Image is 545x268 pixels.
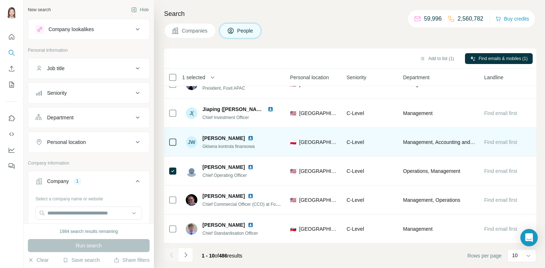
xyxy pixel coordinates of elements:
button: Dashboard [6,144,17,157]
p: 59,996 [424,14,442,23]
span: Chief Investment Officer [202,115,249,120]
span: C-Level [347,139,364,145]
span: 🇺🇸 [290,110,296,117]
span: [PERSON_NAME] [202,163,245,171]
button: Personal location [28,133,149,151]
button: Navigate to next page [179,248,193,262]
span: Management, Accounting and Finance [403,139,475,146]
h4: Search [164,9,536,19]
span: Seniority [347,74,366,81]
span: Chief Standardisation Officer [202,231,258,236]
button: Company1 [28,173,149,193]
span: [GEOGRAPHIC_DATA] [299,196,338,204]
div: Select a company name or website [35,193,142,202]
img: Avatar [186,165,197,177]
p: Company information [28,160,150,166]
p: 10 [512,252,518,259]
span: Rows per page [468,252,502,259]
span: Management [403,225,433,233]
span: results [202,253,242,259]
span: Find email first [484,110,517,116]
div: Open Intercom Messenger [520,229,538,246]
span: Find email first [484,197,517,203]
span: Operations, Management [403,167,460,175]
span: Management [403,110,433,117]
span: Find email first [484,168,517,174]
span: C-Level [347,168,364,174]
button: Job title [28,60,149,77]
div: J( [186,107,197,119]
button: Use Surfe on LinkedIn [6,112,17,125]
button: Find emails & mobiles (1) [465,53,533,64]
img: LinkedIn logo [248,222,253,228]
span: 🇵🇱 [290,139,296,146]
button: Share filters [114,256,150,264]
span: C-Level [347,110,364,116]
p: 2,560,782 [458,14,483,23]
span: 486 [219,253,227,259]
span: 🇺🇸 [290,167,296,175]
span: People [237,27,254,34]
button: Use Surfe API [6,128,17,141]
span: 🇸🇰 [290,225,296,233]
img: Avatar [6,7,17,19]
span: Find email first [484,139,517,145]
span: Management, Operations [403,196,460,204]
div: Seniority [47,89,67,97]
button: Feedback [6,159,17,173]
span: C-Level [347,226,364,232]
span: Landline [484,74,503,81]
span: [PERSON_NAME] [202,192,245,200]
span: C-Level [347,81,364,87]
div: Company [47,178,69,185]
span: 🇺🇸 [290,196,296,204]
img: LinkedIn logo [248,135,253,141]
span: [PERSON_NAME] [202,135,245,142]
div: 1 [73,178,81,184]
button: Company lookalikes [28,21,149,38]
span: [GEOGRAPHIC_DATA] [299,110,338,117]
span: of [215,253,219,259]
button: Hide [126,4,154,15]
button: Save search [63,256,100,264]
img: Avatar [186,223,197,235]
button: Seniority [28,84,149,102]
button: Enrich CSV [6,62,17,75]
span: Chief Commercial Officer (CCO) at Foxit Software, Inc [202,201,307,207]
div: Job title [47,65,64,72]
button: Department [28,109,149,126]
div: Department [47,114,74,121]
span: [PERSON_NAME] [202,221,245,229]
span: Główna kontrola finansowa [202,144,255,149]
span: C-Level [347,197,364,203]
div: New search [28,7,51,13]
div: Personal location [47,139,86,146]
div: Company lookalikes [49,26,94,33]
button: Search [6,46,17,59]
span: [GEOGRAPHIC_DATA] [299,139,338,146]
button: Quick start [6,30,17,43]
span: Personal location [290,74,329,81]
button: Buy credits [495,14,529,24]
span: Department [403,74,429,81]
button: Add to list (1) [415,53,459,64]
span: President, Foxit APAC [202,85,262,92]
img: LinkedIn logo [248,164,253,170]
span: Find emails & mobiles (1) [479,55,528,62]
img: LinkedIn logo [248,193,253,199]
p: Personal information [28,47,150,54]
button: My lists [6,78,17,91]
span: [GEOGRAPHIC_DATA] [299,167,338,175]
button: Clear [28,256,49,264]
div: JW [186,136,197,148]
img: Avatar [186,194,197,206]
span: Jiaping ([PERSON_NAME] [202,106,266,112]
span: Chief Operating Officer [202,173,247,178]
span: Find email first [484,81,517,87]
img: LinkedIn logo [268,106,273,112]
span: [GEOGRAPHIC_DATA] [299,225,338,233]
div: 1984 search results remaining [60,228,118,235]
span: 1 selected [182,74,205,81]
span: Companies [182,27,208,34]
span: Find email first [484,226,517,232]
